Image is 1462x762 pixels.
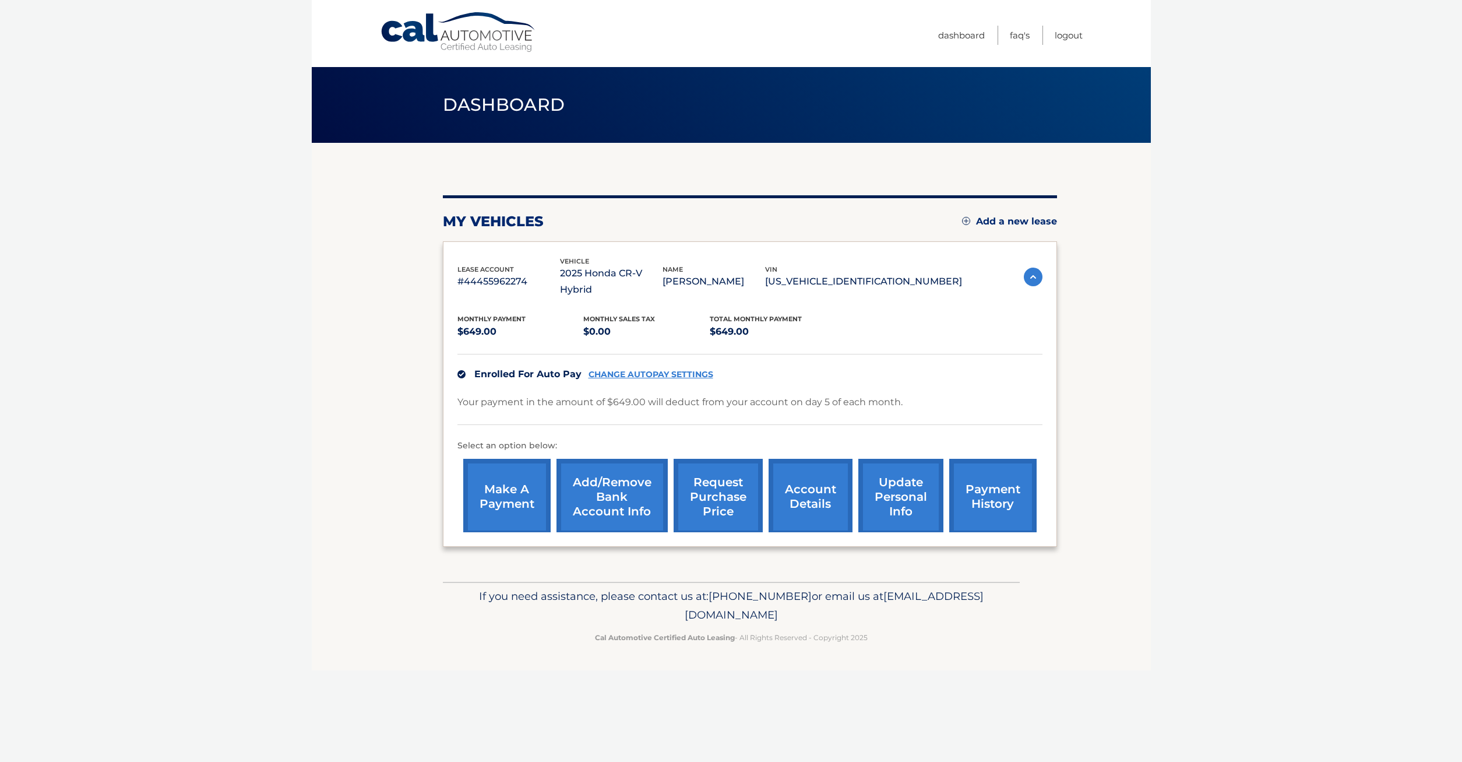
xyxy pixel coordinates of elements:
a: CHANGE AUTOPAY SETTINGS [589,370,713,380]
a: update personal info [858,459,943,535]
a: FAQ's [1010,26,1030,45]
p: [PERSON_NAME] [663,273,765,290]
img: add.svg [962,217,970,225]
p: If you need assistance, please contact us at: or email us at [450,587,1012,624]
span: vin [765,265,777,273]
span: lease account [457,265,514,273]
strong: Cal Automotive Certified Auto Leasing [595,633,735,642]
p: $0.00 [583,324,710,340]
p: [US_VEHICLE_IDENTIFICATION_NUMBER] [765,273,962,290]
a: request purchase price [674,459,763,535]
span: Enrolled For Auto Pay [474,368,582,380]
span: Monthly Payment [457,315,526,323]
a: Cal Automotive [380,12,537,53]
a: Logout [1055,26,1083,45]
img: check.svg [457,370,466,378]
a: Dashboard [938,26,985,45]
p: $649.00 [457,324,584,340]
img: accordion-active.svg [1024,268,1042,286]
p: $649.00 [710,324,836,340]
a: account details [769,459,852,535]
span: Monthly sales Tax [583,315,655,323]
p: 2025 Honda CR-V Hybrid [560,265,663,298]
span: vehicle [560,257,589,265]
span: Dashboard [443,94,565,115]
p: - All Rights Reserved - Copyright 2025 [450,631,1012,644]
span: name [663,265,683,273]
p: #44455962274 [457,273,560,290]
p: Select an option below: [457,439,1042,453]
span: Total Monthly Payment [710,315,802,323]
p: Your payment in the amount of $649.00 will deduct from your account on day 5 of each month. [457,394,903,410]
a: payment history [949,459,1037,535]
span: [PHONE_NUMBER] [709,589,812,603]
a: make a payment [463,459,551,535]
a: Add/Remove bank account info [556,459,668,535]
h2: my vehicles [443,213,544,230]
span: [EMAIL_ADDRESS][DOMAIN_NAME] [685,589,984,621]
a: Add a new lease [962,216,1057,227]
